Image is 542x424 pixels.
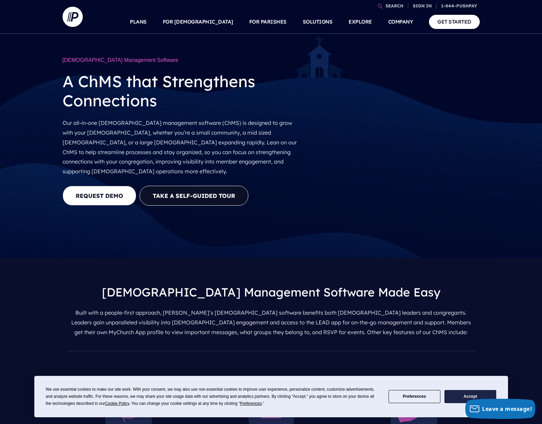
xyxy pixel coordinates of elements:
span: Preferences [240,401,262,406]
a: COMPANY [388,10,413,34]
button: Accept [444,390,496,403]
button: Take a Self-guided Tour [140,186,248,206]
a: EXPLORE [349,10,372,34]
p: Built with a people-first approach, [PERSON_NAME]’s [DEMOGRAPHIC_DATA] software benefits both [DE... [68,305,474,340]
a: SOLUTIONS [303,10,333,34]
h1: [DEMOGRAPHIC_DATA] Management Software [63,54,301,67]
h2: A ChMS that Strengthens Connections [63,67,301,115]
div: Cookie Consent Prompt [34,376,508,417]
span: Cookie Policy [105,401,129,406]
div: We use essential cookies to make our site work. With your consent, we may also use non-essential ... [46,386,381,407]
h3: [DEMOGRAPHIC_DATA] Management Software Made Easy [68,279,474,306]
button: Preferences [389,390,440,403]
span: Leave a message! [482,405,532,413]
a: PLANS [130,10,147,34]
a: FOR [DEMOGRAPHIC_DATA] [163,10,233,34]
button: Leave a message! [465,399,535,419]
p: Our all-in-one [DEMOGRAPHIC_DATA] management software (ChMS) is designed to grow with your [DEMOG... [63,115,301,179]
a: FOR PARISHES [249,10,287,34]
a: REQUEST DEMO [63,186,136,206]
a: GET STARTED [429,15,480,29]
